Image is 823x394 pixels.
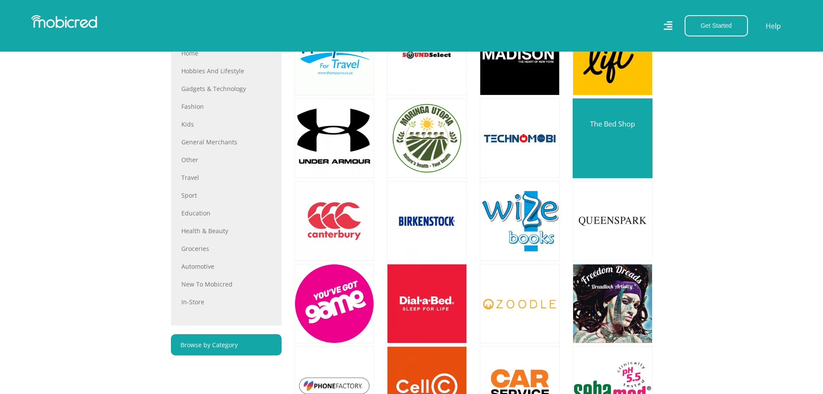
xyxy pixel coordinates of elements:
a: Sport [181,191,271,200]
a: Kids [181,120,271,129]
a: Browse by Category [171,334,282,355]
a: Groceries [181,244,271,253]
a: Other [181,155,271,164]
a: Hobbies and Lifestyle [181,66,271,75]
a: Home [181,49,271,58]
a: Travel [181,173,271,182]
button: Get Started [685,15,748,36]
a: Help [765,20,781,32]
a: Automotive [181,262,271,271]
img: Mobicred [31,15,97,28]
a: New to Mobicred [181,280,271,289]
a: Fashion [181,102,271,111]
a: In-store [181,297,271,306]
a: Health & Beauty [181,226,271,235]
a: Gadgets & Technology [181,84,271,93]
a: Education [181,208,271,218]
a: General Merchants [181,137,271,147]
